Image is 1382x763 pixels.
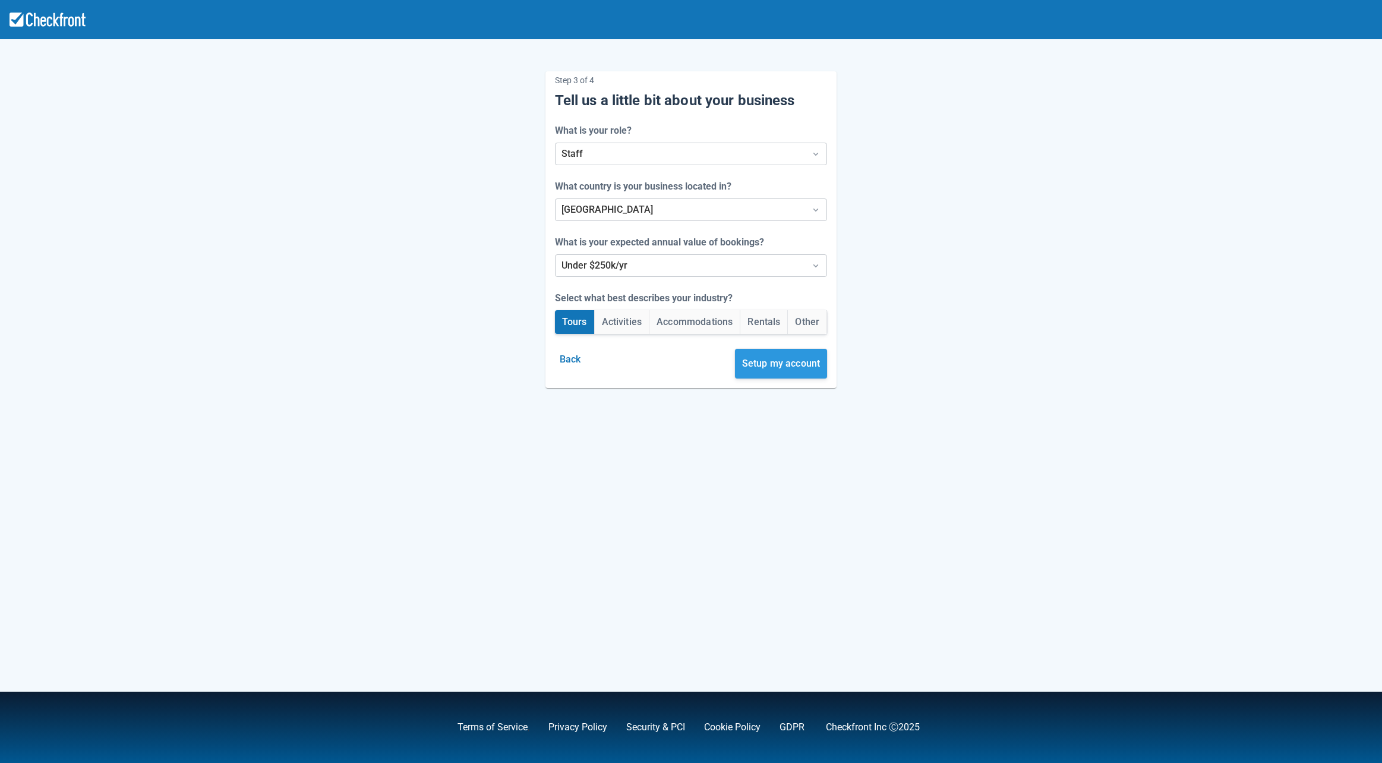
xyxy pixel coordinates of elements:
label: Select what best describes your industry? [555,291,737,305]
button: Accommodations [649,310,740,334]
button: Tours [555,310,594,334]
div: . [761,720,807,734]
button: Other [788,310,826,334]
span: Dropdown icon [810,148,822,160]
div: , [438,720,529,734]
label: What country is your business located in? [555,179,736,194]
iframe: Chat Widget [1210,635,1382,763]
a: Cookie Policy [704,721,761,733]
label: What is your expected annual value of bookings? [555,235,769,250]
button: Rentals [740,310,787,334]
h5: Tell us a little bit about your business [555,92,828,109]
span: Dropdown icon [810,260,822,272]
a: GDPR [780,721,804,733]
button: Activities [595,310,649,334]
a: Privacy Policy [548,721,607,733]
p: Step 3 of 4 [555,71,828,89]
a: Back [555,354,586,365]
a: Checkfront Inc Ⓒ2025 [826,721,920,733]
label: What is your role? [555,124,636,138]
button: Setup my account [735,349,828,379]
span: Dropdown icon [810,204,822,216]
a: Terms of Service [457,721,528,733]
a: Security & PCI [626,721,685,733]
button: Back [555,349,586,370]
